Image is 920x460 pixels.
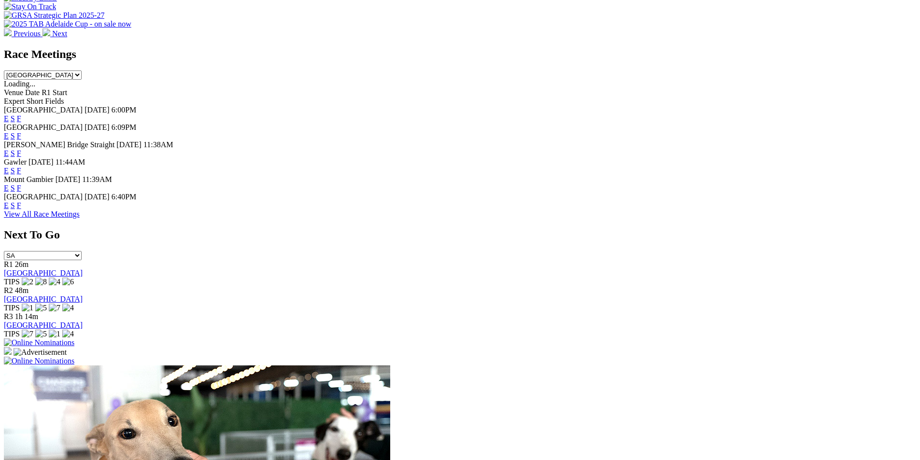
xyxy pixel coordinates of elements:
span: [GEOGRAPHIC_DATA] [4,106,83,114]
img: 2 [22,278,33,286]
a: S [11,132,15,140]
a: S [11,201,15,209]
a: F [17,132,21,140]
span: 1h 14m [15,312,38,321]
span: 48m [15,286,28,294]
span: TIPS [4,304,20,312]
img: 4 [62,330,74,338]
span: 6:00PM [112,106,137,114]
a: E [4,167,9,175]
span: Expert [4,97,25,105]
span: Next [52,29,67,38]
a: F [17,167,21,175]
a: [GEOGRAPHIC_DATA] [4,269,83,277]
a: F [17,149,21,157]
span: R3 [4,312,13,321]
img: 7 [22,330,33,338]
a: S [11,114,15,123]
span: [DATE] [85,123,110,131]
img: 5 [35,330,47,338]
span: Short [27,97,43,105]
span: [DATE] [85,193,110,201]
h2: Next To Go [4,228,916,241]
img: Online Nominations [4,338,74,347]
img: 4 [62,304,74,312]
span: 6:09PM [112,123,137,131]
img: chevron-right-pager-white.svg [42,28,50,36]
span: [GEOGRAPHIC_DATA] [4,193,83,201]
span: [PERSON_NAME] Bridge Straight [4,140,114,149]
img: 6 [62,278,74,286]
span: Fields [45,97,64,105]
img: 5 [35,304,47,312]
span: [DATE] [56,175,81,183]
a: View All Race Meetings [4,210,80,218]
span: [DATE] [85,106,110,114]
span: 26m [15,260,28,268]
a: [GEOGRAPHIC_DATA] [4,295,83,303]
img: Advertisement [14,348,67,357]
span: [GEOGRAPHIC_DATA] [4,123,83,131]
span: Mount Gambier [4,175,54,183]
span: R1 Start [42,88,67,97]
img: 8 [35,278,47,286]
span: R1 [4,260,13,268]
a: E [4,201,9,209]
span: 11:44AM [56,158,85,166]
img: 2025 TAB Adelaide Cup - on sale now [4,20,131,28]
a: S [11,167,15,175]
span: Venue [4,88,23,97]
a: E [4,114,9,123]
img: 4 [49,278,60,286]
span: TIPS [4,278,20,286]
a: Previous [4,29,42,38]
span: Loading... [4,80,35,88]
img: GRSA Strategic Plan 2025-27 [4,11,104,20]
a: S [11,149,15,157]
span: Date [25,88,40,97]
img: chevron-left-pager-white.svg [4,28,12,36]
a: E [4,132,9,140]
span: TIPS [4,330,20,338]
a: [GEOGRAPHIC_DATA] [4,321,83,329]
a: E [4,184,9,192]
span: 11:38AM [143,140,173,149]
a: E [4,149,9,157]
a: S [11,184,15,192]
span: 6:40PM [112,193,137,201]
img: 1 [49,330,60,338]
span: [DATE] [116,140,142,149]
a: F [17,201,21,209]
a: Next [42,29,67,38]
h2: Race Meetings [4,48,916,61]
a: F [17,114,21,123]
span: Gawler [4,158,27,166]
span: R2 [4,286,13,294]
a: F [17,184,21,192]
span: Previous [14,29,41,38]
img: 7 [49,304,60,312]
span: [DATE] [28,158,54,166]
img: 1 [22,304,33,312]
img: Stay On Track [4,2,56,11]
img: 15187_Greyhounds_GreysPlayCentral_Resize_SA_WebsiteBanner_300x115_2025.jpg [4,347,12,355]
img: Online Nominations [4,357,74,365]
span: 11:39AM [82,175,112,183]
